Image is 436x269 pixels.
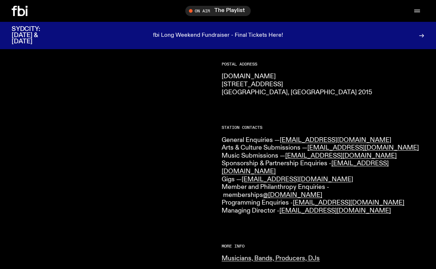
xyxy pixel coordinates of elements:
[285,153,397,159] a: [EMAIL_ADDRESS][DOMAIN_NAME]
[222,126,424,130] h2: Station Contacts
[222,73,424,96] p: [DOMAIN_NAME] [STREET_ADDRESS] [GEOGRAPHIC_DATA], [GEOGRAPHIC_DATA] 2015
[12,26,58,45] h3: SYDCITY: [DATE] & [DATE]
[222,244,424,248] h2: More Info
[222,255,320,262] a: Musicians, Bands, Producers, DJs
[293,199,404,206] a: [EMAIL_ADDRESS][DOMAIN_NAME]
[263,192,322,198] a: @[DOMAIN_NAME]
[185,6,251,16] button: On AirThe Playlist
[222,62,424,66] h2: Postal Address
[279,207,391,214] a: [EMAIL_ADDRESS][DOMAIN_NAME]
[153,32,283,39] p: fbi Long Weekend Fundraiser - Final Tickets Here!
[242,176,353,183] a: [EMAIL_ADDRESS][DOMAIN_NAME]
[222,137,424,215] p: General Enquiries — Arts & Culture Submissions — Music Submissions — Sponsorship & Partnership En...
[307,145,419,151] a: [EMAIL_ADDRESS][DOMAIN_NAME]
[280,137,391,143] a: [EMAIL_ADDRESS][DOMAIN_NAME]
